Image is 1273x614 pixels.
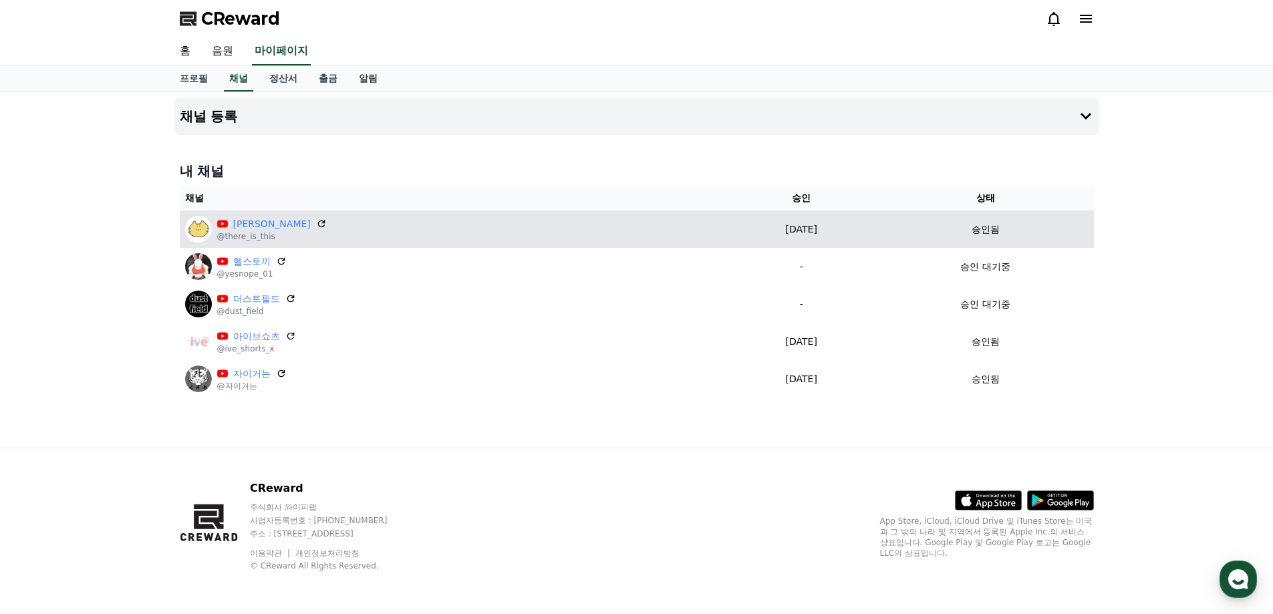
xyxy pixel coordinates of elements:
[201,37,244,65] a: 음원
[185,291,212,317] img: 더스트필드
[250,515,413,526] p: 사업자등록번호 : [PHONE_NUMBER]
[185,253,212,280] img: 헬스토끼
[174,98,1099,135] button: 채널 등록
[169,66,219,92] a: 프로필
[201,8,280,29] span: CReward
[180,186,726,210] th: 채널
[42,444,50,454] span: 홈
[206,444,223,454] span: 설정
[960,297,1010,311] p: 승인 대기중
[731,297,872,311] p: -
[250,561,413,571] p: © CReward All Rights Reserved.
[731,372,872,386] p: [DATE]
[250,549,292,558] a: 이용약관
[88,424,172,457] a: 대화
[731,260,872,274] p: -
[185,328,212,355] img: 아이브쇼츠
[880,516,1094,559] p: App Store, iCloud, iCloud Drive 및 iTunes Store는 미국과 그 밖의 나라 및 지역에서 등록된 Apple Inc.의 서비스 상표입니다. Goo...
[180,8,280,29] a: CReward
[169,37,201,65] a: 홈
[217,269,287,279] p: @yesnope_01
[960,260,1010,274] p: 승인 대기중
[972,372,1000,386] p: 승인됨
[180,109,238,124] h4: 채널 등록
[185,365,212,392] img: 자이거는
[185,216,212,243] img: 이거슨
[217,231,327,242] p: @there_is_this
[233,367,271,381] a: 자이거는
[233,329,280,343] a: 아이브쇼츠
[348,66,388,92] a: 알림
[308,66,348,92] a: 출금
[172,424,257,457] a: 설정
[250,528,413,539] p: 주소 : [STREET_ADDRESS]
[731,335,872,349] p: [DATE]
[224,66,253,92] a: 채널
[217,306,296,317] p: @dust_field
[217,343,296,354] p: @ive_shorts_x
[217,381,287,392] p: @자이거는
[877,186,1094,210] th: 상태
[252,37,311,65] a: 마이페이지
[180,162,1094,180] h4: 내 채널
[233,292,280,306] a: 더스트필드
[4,424,88,457] a: 홈
[295,549,360,558] a: 개인정보처리방침
[726,186,877,210] th: 승인
[972,222,1000,237] p: 승인됨
[233,255,271,269] a: 헬스토끼
[731,222,872,237] p: [DATE]
[259,66,308,92] a: 정산서
[122,444,138,455] span: 대화
[250,502,413,512] p: 주식회사 와이피랩
[233,217,311,231] a: [PERSON_NAME]
[972,335,1000,349] p: 승인됨
[250,480,413,496] p: CReward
